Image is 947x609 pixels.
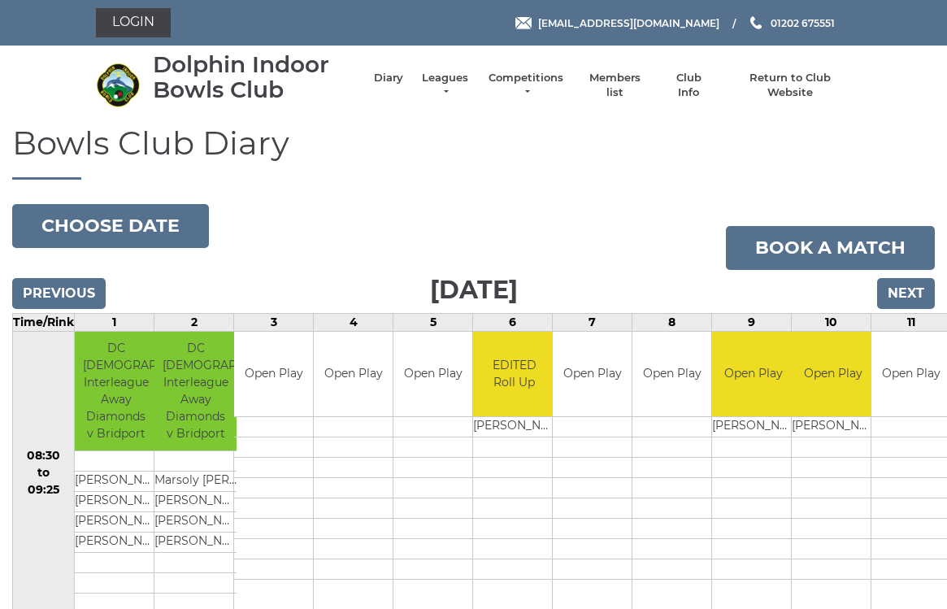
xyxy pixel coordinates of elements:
[314,332,393,417] td: Open Play
[374,71,403,85] a: Diary
[665,71,712,100] a: Club Info
[473,313,553,331] td: 6
[314,313,393,331] td: 4
[748,15,835,31] a: Phone us 01202 675551
[154,491,237,511] td: [PERSON_NAME]
[154,471,237,491] td: Marsoly [PERSON_NAME]
[96,63,141,107] img: Dolphin Indoor Bowls Club
[154,532,237,552] td: [PERSON_NAME]
[877,278,935,309] input: Next
[632,313,712,331] td: 8
[515,17,532,29] img: Email
[792,332,874,417] td: Open Play
[75,332,157,451] td: DC [DEMOGRAPHIC_DATA] Interleague Away Diamonds v Bridport
[12,125,935,180] h1: Bowls Club Diary
[712,417,794,437] td: [PERSON_NAME]
[234,313,314,331] td: 3
[473,332,555,417] td: EDITED Roll Up
[473,417,555,437] td: [PERSON_NAME]
[75,532,157,552] td: [PERSON_NAME]
[750,16,762,29] img: Phone us
[728,71,851,100] a: Return to Club Website
[632,332,711,417] td: Open Play
[712,313,792,331] td: 9
[487,71,565,100] a: Competitions
[393,313,473,331] td: 5
[393,332,472,417] td: Open Play
[12,278,106,309] input: Previous
[75,511,157,532] td: [PERSON_NAME]
[553,313,632,331] td: 7
[13,313,75,331] td: Time/Rink
[154,332,237,451] td: DC [DEMOGRAPHIC_DATA] Interleague Away Diamonds v Bridport
[771,16,835,28] span: 01202 675551
[96,8,171,37] a: Login
[581,71,649,100] a: Members list
[75,491,157,511] td: [PERSON_NAME]
[792,313,871,331] td: 10
[712,332,794,417] td: Open Play
[154,511,237,532] td: [PERSON_NAME]
[234,332,313,417] td: Open Play
[538,16,719,28] span: [EMAIL_ADDRESS][DOMAIN_NAME]
[154,313,234,331] td: 2
[153,52,358,102] div: Dolphin Indoor Bowls Club
[553,332,632,417] td: Open Play
[75,313,154,331] td: 1
[726,226,935,270] a: Book a match
[419,71,471,100] a: Leagues
[792,417,874,437] td: [PERSON_NAME]
[515,15,719,31] a: Email [EMAIL_ADDRESS][DOMAIN_NAME]
[12,204,209,248] button: Choose date
[75,471,157,491] td: [PERSON_NAME]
